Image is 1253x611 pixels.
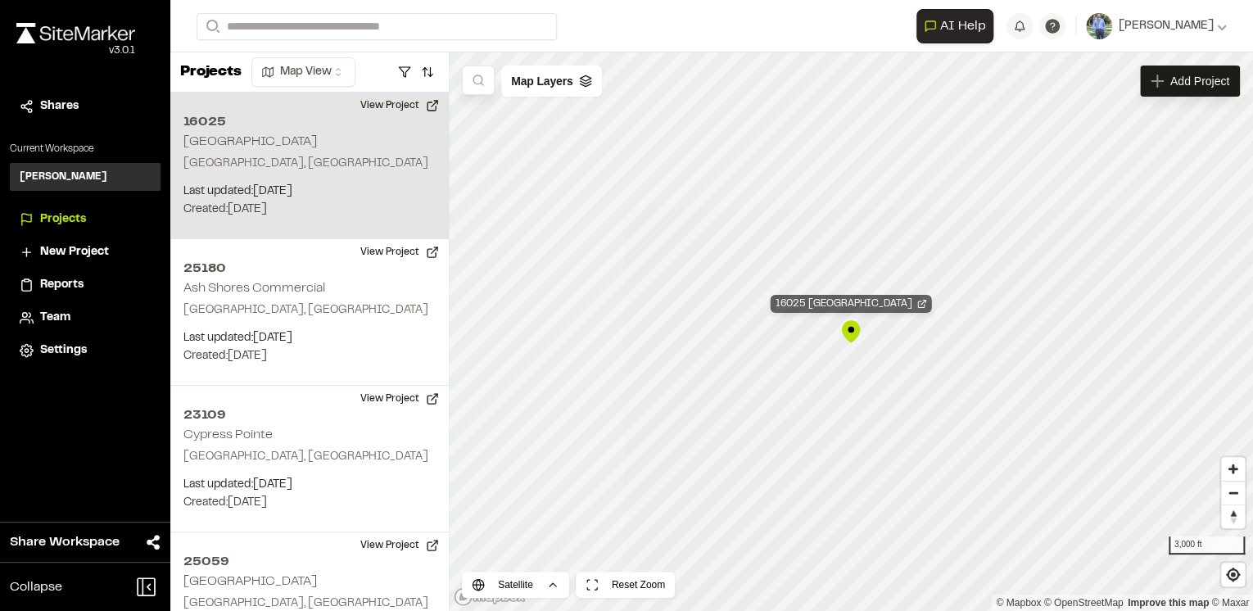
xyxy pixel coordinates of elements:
[40,97,79,115] span: Shares
[1044,597,1124,609] a: OpenStreetMap
[351,239,449,265] button: View Project
[40,309,70,327] span: Team
[180,61,242,84] p: Projects
[20,309,151,327] a: Team
[1221,563,1245,586] button: Find my location
[40,210,86,229] span: Projects
[40,276,84,294] span: Reports
[197,13,226,40] button: Search
[20,210,151,229] a: Projects
[20,342,151,360] a: Settings
[10,142,161,156] p: Current Workspace
[20,170,107,184] h3: [PERSON_NAME]
[1221,505,1245,528] button: Reset bearing to north
[183,201,436,219] p: Created: [DATE]
[1169,536,1245,554] div: 3,000 ft
[183,476,436,494] p: Last updated: [DATE]
[462,572,569,598] button: Satellite
[1086,13,1112,39] img: User
[20,276,151,294] a: Reports
[1119,17,1214,35] span: [PERSON_NAME]
[20,243,151,261] a: New Project
[183,112,436,132] h2: 16025
[996,597,1041,609] a: Mapbox
[183,329,436,347] p: Last updated: [DATE]
[183,494,436,512] p: Created: [DATE]
[1221,481,1245,505] button: Zoom out
[771,295,932,313] div: Open Project
[16,43,135,58] div: Oh geez...please don't...
[183,136,317,147] h2: [GEOGRAPHIC_DATA]
[183,259,436,278] h2: 25180
[183,283,325,294] h2: Ash Shores Commercial
[183,429,273,441] h2: Cypress Pointe
[449,52,1253,611] canvas: Map
[1211,597,1249,609] a: Maxar
[10,577,62,597] span: Collapse
[183,301,436,319] p: [GEOGRAPHIC_DATA], [GEOGRAPHIC_DATA]
[16,23,135,43] img: rebrand.png
[576,572,675,598] button: Reset Zoom
[183,183,436,201] p: Last updated: [DATE]
[916,9,993,43] button: Open AI Assistant
[40,243,109,261] span: New Project
[1170,73,1229,89] span: Add Project
[183,155,436,173] p: [GEOGRAPHIC_DATA], [GEOGRAPHIC_DATA]
[183,576,317,587] h2: [GEOGRAPHIC_DATA]
[10,532,120,552] span: Share Workspace
[40,342,87,360] span: Settings
[454,587,526,606] a: Mapbox logo
[183,405,436,425] h2: 23109
[839,319,863,344] div: Map marker
[511,72,572,90] span: Map Layers
[183,448,436,466] p: [GEOGRAPHIC_DATA], [GEOGRAPHIC_DATA]
[351,93,449,119] button: View Project
[183,552,436,572] h2: 25059
[1221,457,1245,481] button: Zoom in
[351,386,449,412] button: View Project
[20,97,151,115] a: Shares
[1221,482,1245,505] span: Zoom out
[916,9,1000,43] div: Open AI Assistant
[351,532,449,559] button: View Project
[183,347,436,365] p: Created: [DATE]
[1086,13,1227,39] button: [PERSON_NAME]
[1128,597,1209,609] a: Map feedback
[940,16,986,36] span: AI Help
